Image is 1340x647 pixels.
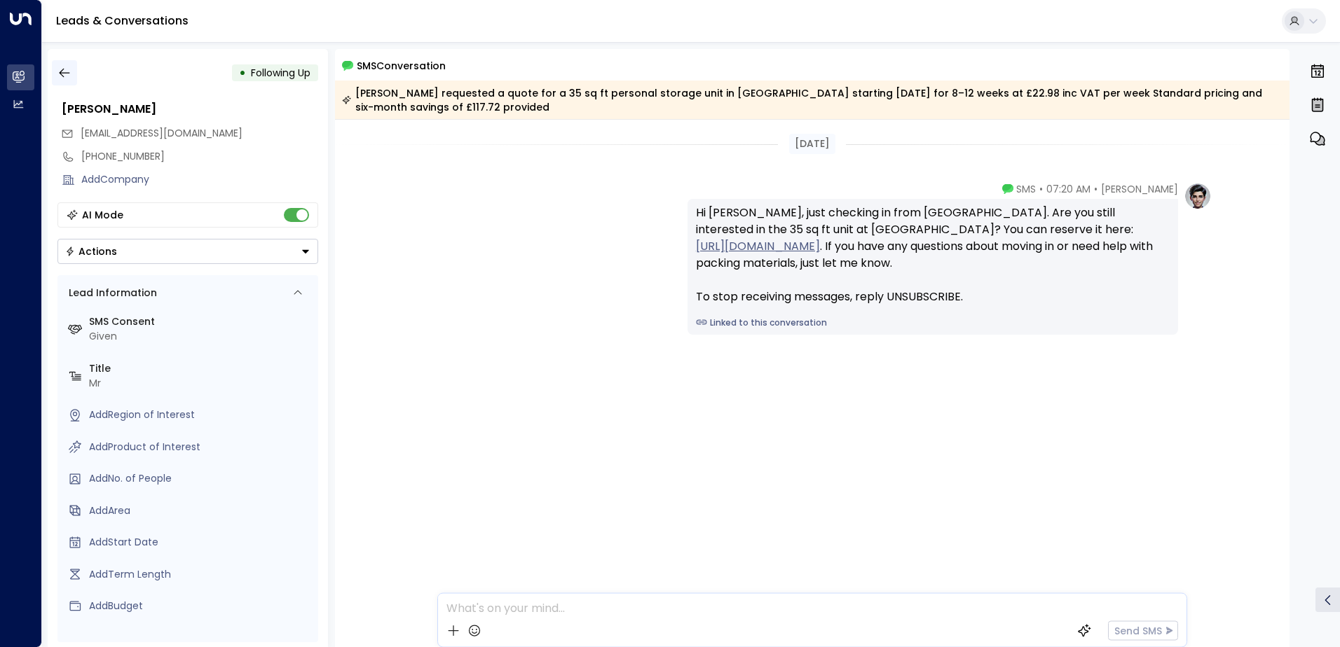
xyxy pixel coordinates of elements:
button: Actions [57,239,318,264]
span: 07:20 AM [1046,182,1091,196]
a: Linked to this conversation [696,316,1170,329]
a: [URL][DOMAIN_NAME] [696,238,820,255]
div: [PERSON_NAME] [62,101,318,118]
div: • [239,60,246,85]
div: AddProduct of Interest [89,440,313,454]
div: AddTerm Length [89,567,313,582]
span: • [1039,182,1043,196]
div: Hi [PERSON_NAME], just checking in from [GEOGRAPHIC_DATA]. Are you still interested in the 35 sq ... [696,204,1170,305]
div: AddCompany [81,172,318,187]
div: Given [89,329,313,344]
div: AddBudget [89,599,313,613]
label: Title [89,361,313,376]
div: [PHONE_NUMBER] [81,149,318,164]
div: AddStart Date [89,535,313,550]
span: SMS Conversation [357,57,446,74]
label: Source [89,631,313,646]
div: Lead Information [64,286,157,300]
span: [EMAIL_ADDRESS][DOMAIN_NAME] [81,126,242,140]
div: Actions [65,245,117,258]
div: AI Mode [82,208,123,222]
div: AddNo. of People [89,471,313,486]
span: SMS [1016,182,1036,196]
div: Button group with a nested menu [57,239,318,264]
span: farooqzahir@live.co.uk [81,126,242,141]
div: [PERSON_NAME] requested a quote for a 35 sq ft personal storage unit in [GEOGRAPHIC_DATA] startin... [342,86,1282,114]
span: • [1094,182,1098,196]
span: Following Up [251,66,310,80]
a: Leads & Conversations [56,13,189,29]
img: profile-logo.png [1184,182,1212,210]
div: Mr [89,376,313,391]
div: AddArea [89,503,313,518]
div: [DATE] [789,134,835,154]
span: [PERSON_NAME] [1101,182,1178,196]
label: SMS Consent [89,314,313,329]
div: AddRegion of Interest [89,408,313,422]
